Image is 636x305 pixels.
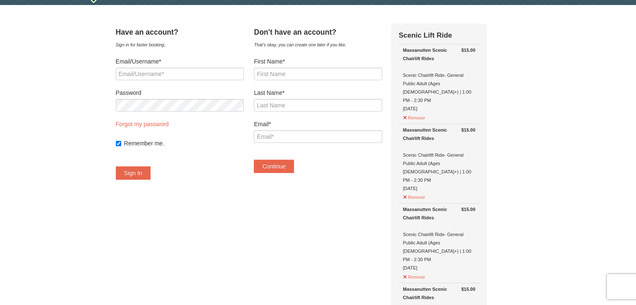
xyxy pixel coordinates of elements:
label: Last Name* [254,89,382,97]
input: First Name [254,68,382,80]
div: Massanutten Scenic Chairlift Rides [403,126,475,142]
strong: $15.00 [461,46,475,54]
strong: Scenic Lift Ride [398,31,452,39]
div: Scenic Chairlift Ride- General Public Adult (Ages [DEMOGRAPHIC_DATA]+) | 1:00 PM - 2:30 PM [DATE] [403,126,475,193]
input: Email/Username* [116,68,244,80]
strong: $15.00 [461,205,475,213]
h4: Don't have an account? [254,28,382,36]
h4: Have an account? [116,28,244,36]
div: Sign in for faster booking. [116,41,244,49]
button: Continue [254,160,294,173]
button: Sign In [116,166,151,180]
label: First Name* [254,57,382,66]
label: Password [116,89,244,97]
label: Email* [254,120,382,128]
div: Scenic Chairlift Ride- General Public Adult (Ages [DEMOGRAPHIC_DATA]+) | 1:00 PM - 2:30 PM [DATE] [403,46,475,113]
label: Email/Username* [116,57,244,66]
div: That's okay, you can create one later if you like. [254,41,382,49]
input: Email* [254,130,382,143]
div: Massanutten Scenic Chairlift Rides [403,205,475,222]
button: Remove [403,191,425,201]
strong: $15.00 [461,126,475,134]
label: Remember me. [124,139,244,147]
button: Remove [403,271,425,281]
a: Forgot my password [116,121,169,127]
div: Massanutten Scenic Chairlift Rides [403,46,475,63]
button: Remove [403,112,425,122]
div: Massanutten Scenic Chairlift Rides [403,285,475,302]
div: Scenic Chairlift Ride- General Public Adult (Ages [DEMOGRAPHIC_DATA]+) | 1:00 PM - 2:30 PM [DATE] [403,205,475,272]
input: Last Name [254,99,382,112]
strong: $15.00 [461,285,475,293]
